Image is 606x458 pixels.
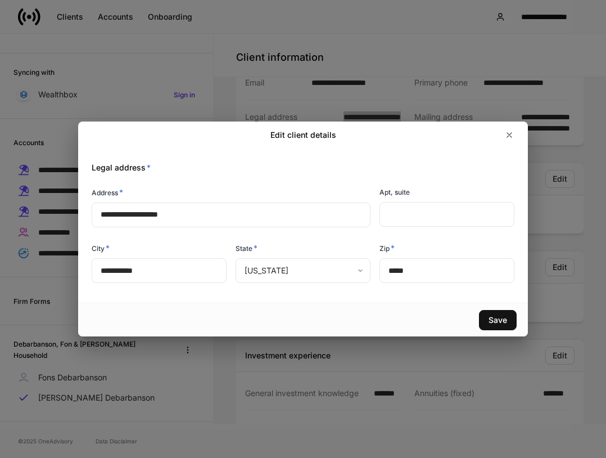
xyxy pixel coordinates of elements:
[236,258,370,283] div: [US_STATE]
[92,243,110,254] h6: City
[379,187,410,197] h6: Apt, suite
[479,310,517,330] button: Save
[489,316,507,324] div: Save
[92,187,123,198] h6: Address
[270,129,336,141] h2: Edit client details
[236,243,257,254] h6: State
[83,149,514,173] div: Legal address
[379,243,395,254] h6: Zip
